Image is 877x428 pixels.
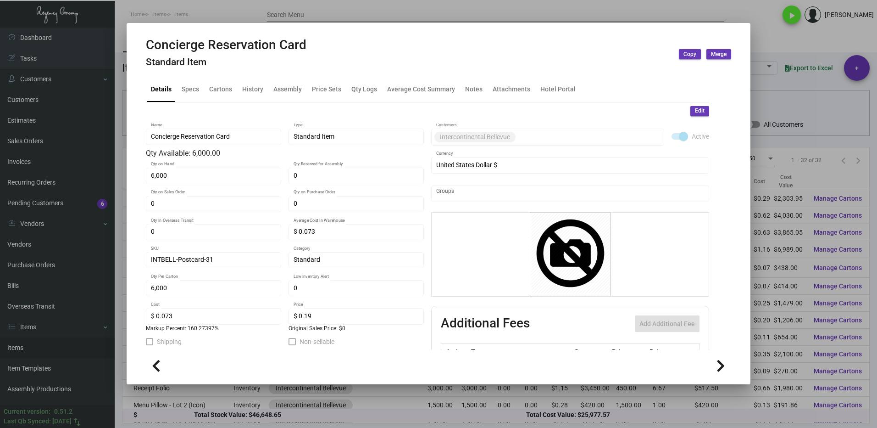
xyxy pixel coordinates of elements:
[610,344,647,360] th: Price
[436,190,705,197] input: Add new..
[465,84,483,94] div: Notes
[679,49,701,59] button: Copy
[517,133,660,141] input: Add new..
[209,84,232,94] div: Cartons
[54,407,72,417] div: 0.51.2
[300,336,334,347] span: Non-sellable
[647,344,688,360] th: Price type
[351,84,377,94] div: Qty Logs
[572,344,609,360] th: Cost
[146,148,424,159] div: Qty Available: 6,000.00
[242,84,263,94] div: History
[4,417,72,426] div: Last Qb Synced: [DATE]
[695,107,705,115] span: Edit
[690,106,709,116] button: Edit
[151,84,172,94] div: Details
[182,84,199,94] div: Specs
[692,131,709,142] span: Active
[146,37,306,53] h2: Concierge Reservation Card
[273,84,302,94] div: Assembly
[493,84,530,94] div: Attachments
[635,315,699,332] button: Add Additional Fee
[639,320,695,327] span: Add Additional Fee
[157,336,182,347] span: Shipping
[387,84,455,94] div: Average Cost Summary
[146,56,306,68] h4: Standard Item
[441,315,530,332] h2: Additional Fees
[540,84,576,94] div: Hotel Portal
[469,344,572,360] th: Type
[312,84,341,94] div: Price Sets
[706,49,731,59] button: Merge
[711,51,727,58] span: Merge
[4,407,50,417] div: Current version:
[441,344,469,360] th: Active
[434,132,516,142] mat-chip: Intercontinental Bellevue
[683,51,696,58] span: Copy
